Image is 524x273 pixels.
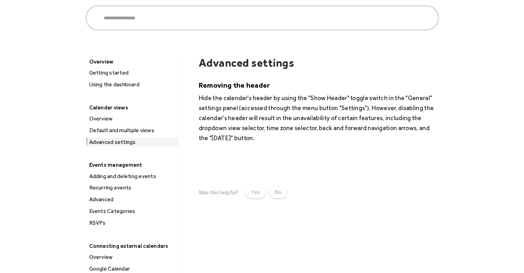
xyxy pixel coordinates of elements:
p: ‍ [199,149,439,159]
div: Overview [86,56,178,67]
a: Adding and deleting events [86,172,178,181]
div: No [275,188,281,196]
div: Events management [86,159,178,170]
a: Recurring events [86,183,178,192]
p: Hide the calendar's header by using the "Show Header" toggle switch in the "General" settings pan... [199,93,439,143]
h5: Removing the header [199,80,439,90]
div: Calendar views [86,102,178,113]
h1: Advanced settings [199,56,439,69]
a: Events Categories [86,207,178,216]
a: Overview [86,114,178,123]
a: RSVPs [86,218,178,227]
a: No [269,186,287,198]
a: Advanced settings [86,138,178,147]
div: Yes [251,188,260,196]
div: Was this helpful? [199,189,239,196]
div: Connecting external calendars [86,241,178,251]
a: Getting started [86,68,178,77]
a: Using the dashboard [86,80,178,89]
a: Overview [86,253,178,262]
a: Default and multiple views [86,126,178,135]
a: Advanced [86,195,178,204]
a: Yes [246,186,266,198]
